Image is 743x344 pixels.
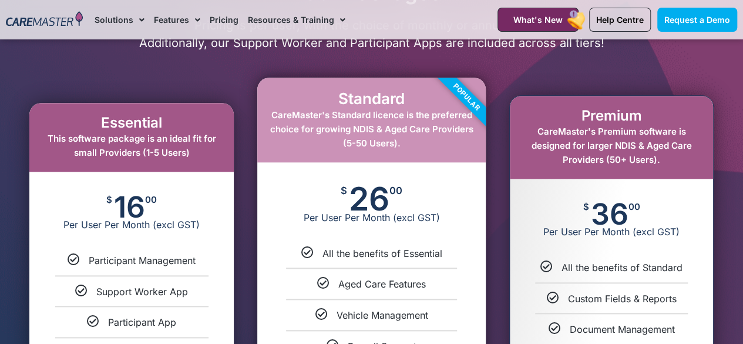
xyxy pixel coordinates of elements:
[114,195,145,219] span: 16
[269,89,473,108] h2: Standard
[341,186,347,196] span: $
[106,195,112,204] span: $
[399,30,533,164] div: Popular
[257,212,485,223] span: Per User Per Month (excl GST)
[569,323,674,335] span: Document Management
[628,202,640,211] span: 00
[567,293,676,305] span: Custom Fields & Reports
[29,219,234,231] span: Per User Per Month (excl GST)
[270,109,473,149] span: CareMaster's Standard licence is the preferred choice for growing NDIS & Aged Care Providers (5-5...
[322,248,442,259] span: All the benefits of Essential
[531,126,691,165] span: CareMaster's Premium software is designed for larger NDIS & Aged Care Providers (50+ Users).
[497,8,579,32] a: What's New
[96,286,188,298] span: Support Worker App
[583,202,589,211] span: $
[513,15,563,25] span: What's New
[338,278,426,290] span: Aged Care Features
[510,226,713,238] span: Per User Per Month (excl GST)
[336,309,428,321] span: Vehicle Management
[590,202,628,226] span: 36
[389,186,402,196] span: 00
[41,115,222,132] h2: Essential
[145,195,157,204] span: 00
[664,15,730,25] span: Request a Demo
[522,108,701,125] h2: Premium
[108,316,176,328] span: Participant App
[89,255,196,266] span: Participant Management
[48,133,216,158] span: This software package is an ideal fit for small Providers (1-5 Users)
[349,186,389,212] span: 26
[589,8,651,32] a: Help Centre
[596,15,644,25] span: Help Centre
[657,8,737,32] a: Request a Demo
[6,11,83,28] img: CareMaster Logo
[562,262,683,273] span: All the benefits of Standard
